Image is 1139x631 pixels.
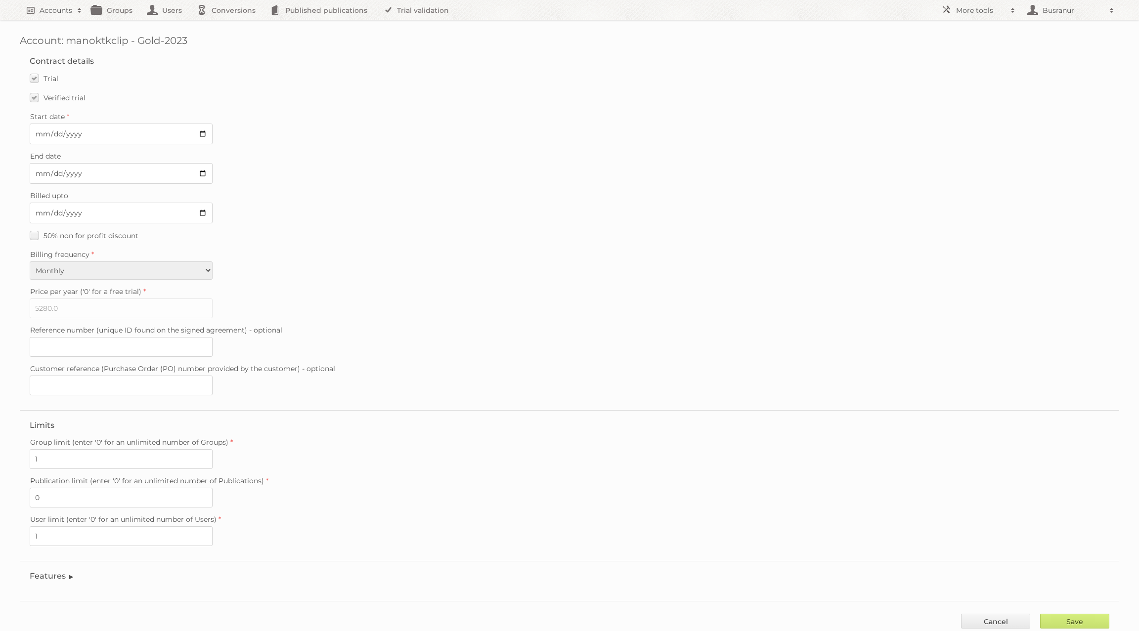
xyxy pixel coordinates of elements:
[44,74,58,83] span: Trial
[30,476,264,485] span: Publication limit (enter '0' for an unlimited number of Publications)
[30,152,61,161] span: End date
[30,287,141,296] span: Price per year ('0' for a free trial)
[30,191,68,200] span: Billed upto
[1040,614,1109,629] input: Save
[44,93,86,102] span: Verified trial
[30,364,335,373] span: Customer reference (Purchase Order (PO) number provided by the customer) - optional
[20,35,1119,46] h1: Account: manoktkclip - Gold-2023
[30,571,75,581] legend: Features
[30,438,228,447] span: Group limit (enter '0' for an unlimited number of Groups)
[956,5,1006,15] h2: More tools
[30,56,94,66] legend: Contract details
[30,421,54,430] legend: Limits
[961,614,1030,629] a: Cancel
[44,231,138,240] span: 50% non for profit discount
[1040,5,1104,15] h2: Busranur
[40,5,72,15] h2: Accounts
[30,112,65,121] span: Start date
[30,326,282,335] span: Reference number (unique ID found on the signed agreement) - optional
[30,250,89,259] span: Billing frequency
[30,515,217,524] span: User limit (enter '0' for an unlimited number of Users)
